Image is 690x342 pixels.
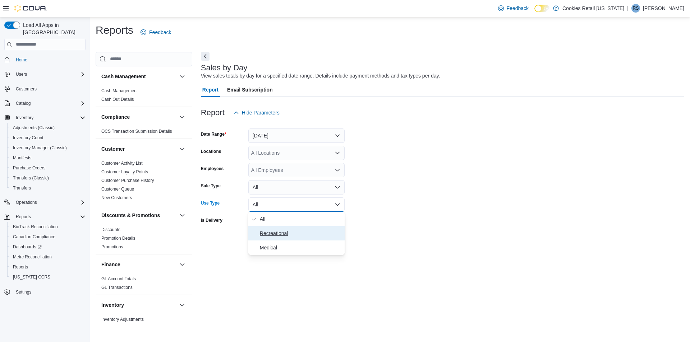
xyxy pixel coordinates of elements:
[13,84,86,93] span: Customers
[101,195,132,201] span: New Customers
[201,149,221,154] label: Locations
[631,4,640,13] div: Richard Slovonsky III
[4,52,86,316] nav: Complex example
[7,252,88,262] button: Metrc Reconciliation
[178,72,187,81] button: Cash Management
[178,211,187,220] button: Discounts & Promotions
[101,178,154,183] a: Customer Purchase History
[101,88,138,93] a: Cash Management
[101,88,138,94] span: Cash Management
[101,276,136,281] a: GL Account Totals
[10,233,58,241] a: Canadian Compliance
[13,244,42,250] span: Dashboards
[13,175,49,181] span: Transfers (Classic)
[13,145,67,151] span: Inventory Manager (Classic)
[201,200,220,206] label: Use Type
[201,131,226,137] label: Date Range
[1,197,88,207] button: Operations
[101,261,120,268] h3: Finance
[101,97,134,102] a: Cash Out Details
[101,212,160,219] h3: Discounts & Promotions
[1,98,88,108] button: Catalog
[101,236,135,241] a: Promotion Details
[101,212,176,219] button: Discounts & Promotions
[10,222,86,231] span: BioTrack Reconciliation
[10,144,86,152] span: Inventory Manager (Classic)
[201,217,222,223] label: Is Delivery
[13,70,30,79] button: Users
[96,23,133,37] h1: Reports
[101,128,172,134] span: OCS Transaction Submission Details
[242,109,280,116] span: Hide Parameters
[10,174,52,182] a: Transfers (Classic)
[248,212,345,255] div: Select listbox
[1,69,88,79] button: Users
[13,254,52,260] span: Metrc Reconciliation
[101,317,144,322] a: Inventory Adjustments
[101,113,130,121] h3: Compliance
[96,159,192,205] div: Customer
[13,56,30,64] a: Home
[101,161,143,166] a: Customer Activity List
[101,285,133,290] a: GL Transactions
[335,167,340,173] button: Open list of options
[201,166,224,172] label: Employees
[13,70,86,79] span: Users
[7,143,88,153] button: Inventory Manager (Classic)
[96,86,192,107] div: Cash Management
[201,108,225,117] h3: Report
[13,99,33,108] button: Catalog
[201,52,210,61] button: Next
[101,145,125,153] h3: Customer
[10,253,55,261] a: Metrc Reconciliation
[13,85,40,93] a: Customers
[13,55,86,64] span: Home
[202,83,218,97] span: Report
[10,273,86,281] span: Washington CCRS
[13,125,55,131] span: Adjustments (Classic)
[10,174,86,182] span: Transfers (Classic)
[10,222,61,231] a: BioTrack Reconciliation
[10,133,86,142] span: Inventory Count
[101,261,176,268] button: Finance
[13,274,50,280] span: [US_STATE] CCRS
[1,212,88,222] button: Reports
[230,106,282,120] button: Hide Parameters
[7,232,88,242] button: Canadian Compliance
[101,244,123,250] span: Promotions
[13,198,40,207] button: Operations
[20,22,86,36] span: Load All Apps in [GEOGRAPHIC_DATA]
[201,183,221,189] label: Sale Type
[7,173,88,183] button: Transfers (Classic)
[101,187,134,192] a: Customer Queue
[248,128,345,143] button: [DATE]
[14,5,47,12] img: Cova
[178,260,187,269] button: Finance
[13,185,31,191] span: Transfers
[16,57,27,63] span: Home
[101,301,176,309] button: Inventory
[101,178,154,183] span: Customer Purchase History
[101,145,176,153] button: Customer
[201,64,248,72] h3: Sales by Day
[101,276,136,282] span: GL Account Totals
[96,127,192,139] div: Compliance
[10,263,86,271] span: Reports
[1,55,88,65] button: Home
[101,73,176,80] button: Cash Management
[178,301,187,309] button: Inventory
[10,184,86,192] span: Transfers
[16,289,31,295] span: Settings
[7,123,88,133] button: Adjustments (Classic)
[16,200,37,205] span: Operations
[248,180,345,195] button: All
[7,222,88,232] button: BioTrack Reconciliation
[13,155,31,161] span: Manifests
[96,275,192,295] div: Finance
[633,4,639,13] span: RS
[138,25,174,39] a: Feedback
[16,86,37,92] span: Customers
[16,115,33,121] span: Inventory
